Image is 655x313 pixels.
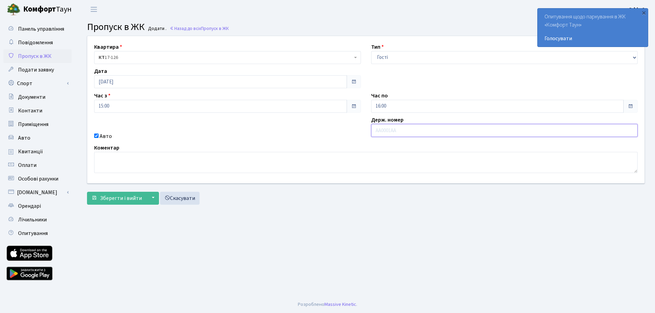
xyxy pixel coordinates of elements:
div: Розроблено . [298,301,357,308]
span: Оплати [18,161,37,169]
span: Панель управління [18,25,64,33]
a: Авто [3,131,72,145]
img: logo.png [7,3,20,16]
a: Офіс 1. [628,5,647,14]
a: Пропуск в ЖК [3,49,72,63]
a: Повідомлення [3,36,72,49]
a: Massive Kinetic [324,301,356,308]
span: Контакти [18,107,42,114]
label: Квартира [94,43,122,51]
span: <b>КТ</b>&nbsp;&nbsp;&nbsp;&nbsp;17-126 [94,51,361,64]
a: Приміщення [3,118,72,131]
span: Зберегти і вийти [100,194,142,202]
span: Лічильники [18,216,47,223]
span: Опитування [18,230,48,237]
a: Панель управління [3,22,72,36]
span: Пропуск в ЖК [201,25,229,32]
div: Опитування щодо паркування в ЖК «Комфорт Таун» [538,9,648,47]
span: Авто [18,134,30,142]
b: Комфорт [23,4,56,15]
button: Переключити навігацію [85,4,102,15]
span: Пропуск в ЖК [87,20,145,34]
a: Опитування [3,226,72,240]
a: Оплати [3,158,72,172]
a: Подати заявку [3,63,72,77]
a: Квитанції [3,145,72,158]
label: Коментар [94,144,119,152]
span: Документи [18,93,45,101]
b: КТ [99,54,105,61]
label: Дата [94,67,107,75]
button: Зберегти і вийти [87,192,146,205]
input: AA0001AA [371,124,638,137]
label: Авто [100,132,112,140]
a: Лічильники [3,213,72,226]
span: Приміщення [18,121,48,128]
a: [DOMAIN_NAME] [3,186,72,199]
small: Додати . [147,26,166,32]
a: Назад до всіхПропуск в ЖК [170,25,229,32]
div: × [640,9,647,16]
span: Квитанції [18,148,43,155]
a: Голосувати [544,34,641,43]
label: Час по [371,92,388,100]
span: Таун [23,4,72,15]
a: Скасувати [160,192,200,205]
a: Документи [3,90,72,104]
span: Повідомлення [18,39,53,46]
label: Держ. номер [371,116,404,124]
a: Контакти [3,104,72,118]
label: Тип [371,43,384,51]
a: Орендарі [3,199,72,213]
label: Час з [94,92,111,100]
span: Орендарі [18,202,41,210]
span: <b>КТ</b>&nbsp;&nbsp;&nbsp;&nbsp;17-126 [99,54,352,61]
a: Спорт [3,77,72,90]
b: Офіс 1. [628,6,647,13]
span: Пропуск в ЖК [18,52,52,60]
a: Особові рахунки [3,172,72,186]
span: Подати заявку [18,66,54,74]
span: Особові рахунки [18,175,58,183]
